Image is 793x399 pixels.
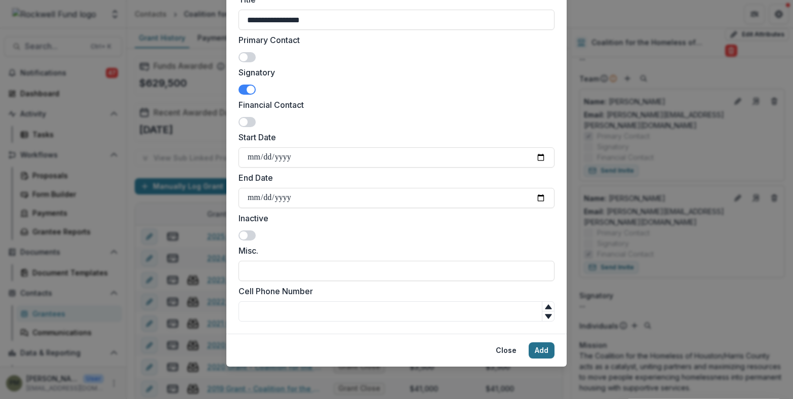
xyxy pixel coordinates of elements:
label: Financial Contact [239,99,548,111]
label: Cell Phone Number [239,285,548,297]
label: Inactive [239,212,548,224]
label: Signatory [239,66,548,78]
button: Add [529,342,554,358]
label: Misc. [239,245,548,257]
label: Start Date [239,131,548,143]
button: Close [490,342,523,358]
label: Primary Contact [239,34,548,46]
label: End Date [239,172,548,184]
